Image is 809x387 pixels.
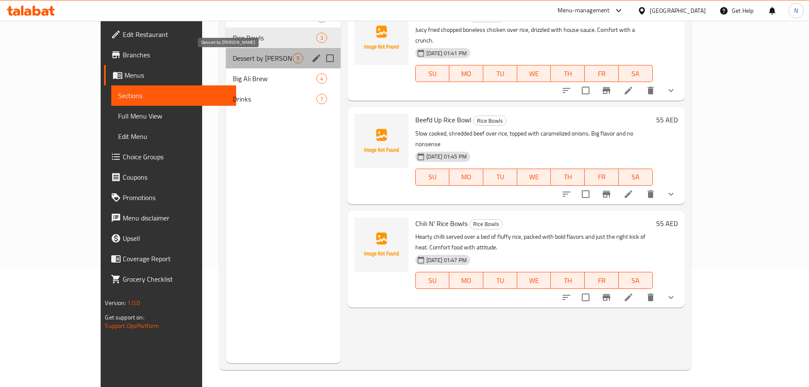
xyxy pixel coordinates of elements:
button: sort-choices [556,184,577,204]
div: Menu-management [558,6,610,16]
span: Dessert by [PERSON_NAME] [233,53,293,63]
span: TH [554,68,581,80]
a: Upsell [104,228,236,249]
a: Edit menu item [623,292,634,302]
button: sort-choices [556,80,577,101]
span: Sections [118,90,229,101]
div: items [316,33,327,43]
a: Full Menu View [111,106,236,126]
span: Edit Menu [118,131,229,141]
span: FR [588,274,615,287]
a: Edit Menu [111,126,236,147]
span: Promotions [123,192,229,203]
button: MO [449,272,483,289]
p: Slow cooked, shredded beef over rice, topped with caramelized onions. Big flavor and no nonsense [415,128,653,150]
span: Upsell [123,233,229,243]
button: delete [640,287,661,308]
button: WE [517,272,551,289]
button: SU [415,272,450,289]
button: show more [661,80,681,101]
div: Drinks7 [226,89,341,109]
img: Cluck N' Rice Bowl [354,11,409,65]
a: Edit Restaurant [104,24,236,45]
button: delete [640,184,661,204]
span: Grocery Checklist [123,274,229,284]
button: sort-choices [556,287,577,308]
button: SA [619,169,653,186]
span: [DATE] 01:47 PM [423,256,470,264]
span: Coverage Report [123,254,229,264]
span: WE [521,171,548,183]
h6: 55 AED [656,218,678,229]
span: TU [487,171,514,183]
a: Support.OpsPlatform [105,320,159,331]
span: WE [521,274,548,287]
button: show more [661,184,681,204]
img: Beef’d Up Rice Bowl [354,114,409,168]
span: N [794,6,798,15]
span: SA [622,171,649,183]
span: 7 [317,95,327,103]
span: Edit Restaurant [123,29,229,40]
span: WE [521,68,548,80]
span: SU [419,68,446,80]
span: Select to update [577,185,595,203]
div: Big Ali Brew [233,73,316,84]
button: TH [551,169,585,186]
h6: 55 AED [656,114,678,126]
span: TU [487,274,514,287]
span: SU [419,171,446,183]
span: Chili N' Rice Bowls [415,217,468,230]
div: items [293,53,303,63]
a: Grocery Checklist [104,269,236,289]
button: edit [310,52,323,65]
span: SA [622,68,649,80]
button: MO [449,169,483,186]
span: Branches [123,50,229,60]
div: [GEOGRAPHIC_DATA] [650,6,706,15]
span: SA [622,274,649,287]
a: Sections [111,85,236,106]
span: Coupons [123,172,229,182]
button: SA [619,272,653,289]
button: SA [619,65,653,82]
span: Rice Bowls [233,33,316,43]
span: Beef’d Up Rice Bowl [415,113,471,126]
a: Coupons [104,167,236,187]
span: Rice Bowls [474,116,506,126]
button: TH [551,272,585,289]
span: Choice Groups [123,152,229,162]
span: MO [453,171,480,183]
button: SU [415,65,450,82]
a: Branches [104,45,236,65]
button: FR [585,272,619,289]
div: Rice Bowls [469,219,503,229]
span: 5 [293,54,303,62]
button: Branch-specific-item [596,287,617,308]
a: Edit menu item [623,85,634,96]
span: FR [588,171,615,183]
span: Full Menu View [118,111,229,121]
span: 4 [317,75,327,83]
span: Rice Bowls [470,219,502,229]
span: [DATE] 01:45 PM [423,153,470,161]
span: TH [554,171,581,183]
span: Select to update [577,288,595,306]
button: TU [483,65,517,82]
span: Menus [124,70,229,80]
a: Coverage Report [104,249,236,269]
div: items [316,73,327,84]
span: MO [453,68,480,80]
nav: Menu sections [226,4,341,113]
span: Menu disclaimer [123,213,229,223]
span: FR [588,68,615,80]
button: TH [551,65,585,82]
div: items [316,94,327,104]
a: Choice Groups [104,147,236,167]
button: WE [517,65,551,82]
span: [DATE] 01:41 PM [423,49,470,57]
a: Menus [104,65,236,85]
p: Juicy fried chopped boneless chicken over rice, drizzled with house sauce. Comfort with a crunch. [415,25,653,46]
a: Promotions [104,187,236,208]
